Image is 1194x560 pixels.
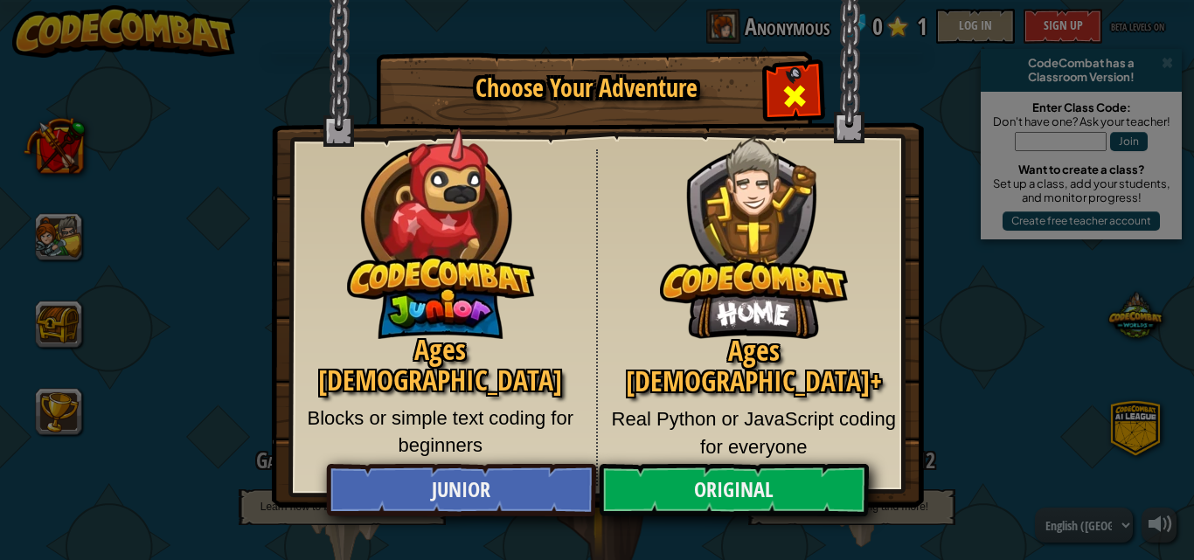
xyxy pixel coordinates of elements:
p: Blocks or simple text coding for beginners [298,404,583,460]
h2: Ages [DEMOGRAPHIC_DATA]+ [611,335,898,397]
img: CodeCombat Junior hero character [347,116,535,339]
img: CodeCombat Original hero character [660,109,848,339]
a: Junior [326,464,595,516]
a: Original [599,464,868,516]
p: Real Python or JavaScript coding for everyone [611,405,898,460]
h1: Choose Your Adventure [407,75,766,102]
h2: Ages [DEMOGRAPHIC_DATA] [298,335,583,396]
div: Close modal [767,66,822,121]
